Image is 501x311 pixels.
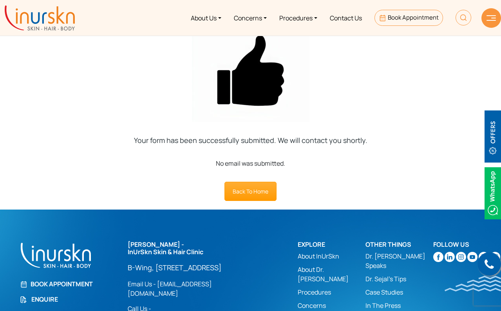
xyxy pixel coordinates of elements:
[20,279,118,289] a: Book Appointment
[20,281,27,288] img: Book Appointment
[128,263,257,272] a: B-Wing, [STREET_ADDRESS]
[273,3,324,33] a: Procedures
[20,241,92,269] img: inurskn-footer-logo
[490,252,500,262] img: Skin-and-Hair-Clinic
[298,251,365,261] a: About InUrSkn
[365,301,433,310] a: In The Press
[456,252,466,262] img: instagram
[485,110,501,163] img: offerBt
[456,10,471,25] img: HeaderSearch
[467,252,477,262] img: youtube
[298,301,365,310] a: Concerns
[445,252,455,262] img: linkedin
[298,265,365,284] a: About Dr. [PERSON_NAME]
[224,182,277,201] a: Back To Home
[445,276,501,291] img: bluewave
[192,20,309,122] img: thank you
[365,287,433,297] a: Case Studies
[365,241,433,248] h2: Other Things
[184,3,228,33] a: About Us
[20,295,118,304] a: Enquire
[374,10,443,26] a: Book Appointment
[20,296,27,304] img: Enquire
[388,13,439,22] span: Book Appointment
[365,251,433,270] a: Dr. [PERSON_NAME] Speaks
[228,3,273,33] a: Concerns
[298,241,365,248] h2: Explore
[128,241,257,256] h2: [PERSON_NAME] - InUrSkn Skin & Hair Clinic
[487,15,496,21] img: hamLine.svg
[433,241,501,248] h2: Follow Us
[485,188,501,197] a: Whatsappicon
[479,252,489,262] img: sejal-saheta-dermatologist
[298,287,365,297] a: Procedures
[365,274,433,284] a: Dr. Sejal's Tips
[485,167,501,219] img: Whatsappicon
[5,5,75,31] img: inurskn-logo
[128,279,257,298] a: Email Us - [EMAIL_ADDRESS][DOMAIN_NAME]
[324,3,368,33] a: Contact Us
[433,252,443,262] img: facebook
